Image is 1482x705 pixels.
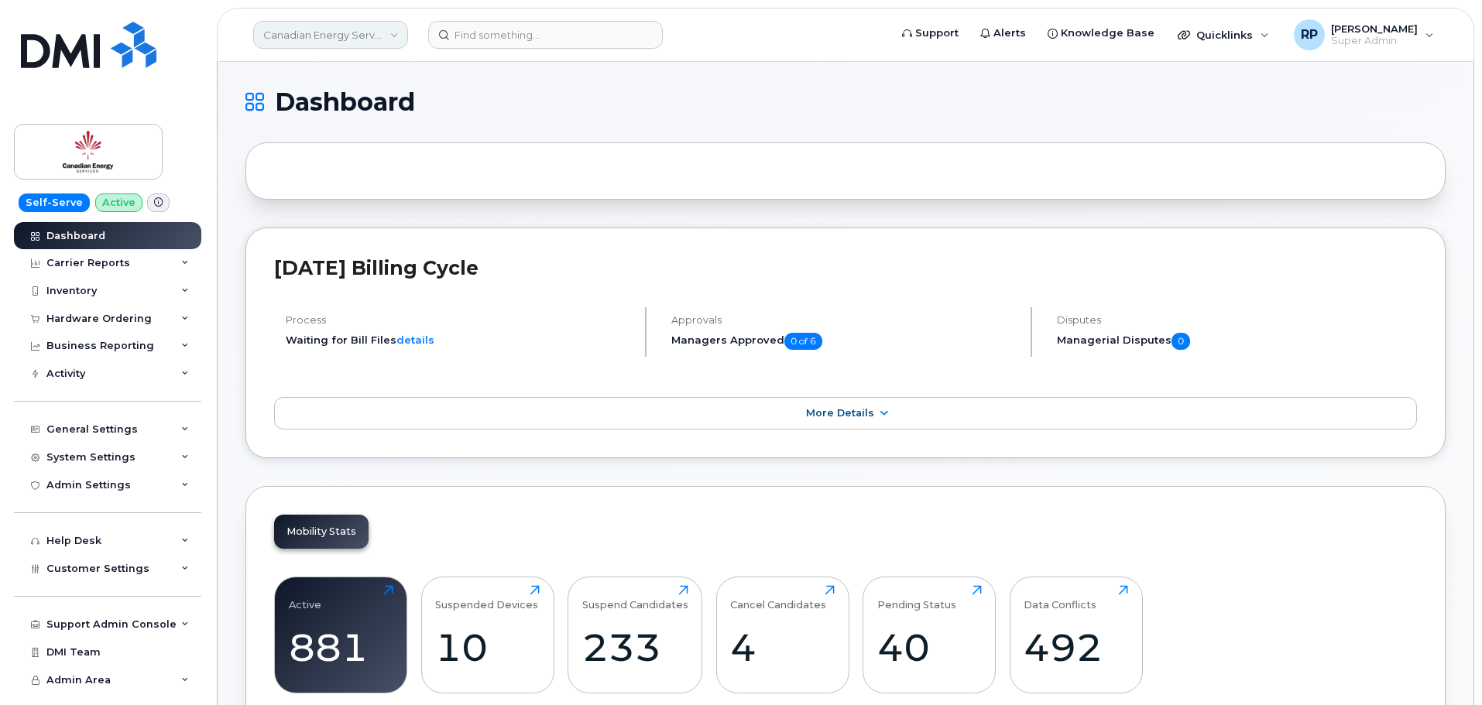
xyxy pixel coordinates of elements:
span: More Details [806,407,874,419]
div: 881 [289,625,393,670]
div: Suspend Candidates [582,585,688,611]
a: Data Conflicts492 [1024,585,1128,684]
a: Pending Status40 [877,585,982,684]
h4: Disputes [1057,314,1417,326]
a: Cancel Candidates4 [730,585,835,684]
span: 0 [1172,333,1190,350]
a: details [396,334,434,346]
h4: Approvals [671,314,1017,326]
div: Data Conflicts [1024,585,1096,611]
div: 40 [877,625,982,670]
h5: Managers Approved [671,333,1017,350]
div: Pending Status [877,585,956,611]
a: Active881 [289,585,393,684]
div: Cancel Candidates [730,585,826,611]
a: Suspend Candidates233 [582,585,688,684]
div: Active [289,585,321,611]
h5: Managerial Disputes [1057,333,1417,350]
div: 233 [582,625,688,670]
h4: Process [286,314,632,326]
h2: [DATE] Billing Cycle [274,256,1417,279]
div: Suspended Devices [435,585,538,611]
div: 492 [1024,625,1128,670]
div: 4 [730,625,835,670]
a: Suspended Devices10 [435,585,540,684]
div: 10 [435,625,540,670]
span: Dashboard [275,91,415,114]
span: 0 of 6 [784,333,822,350]
li: Waiting for Bill Files [286,333,632,347]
